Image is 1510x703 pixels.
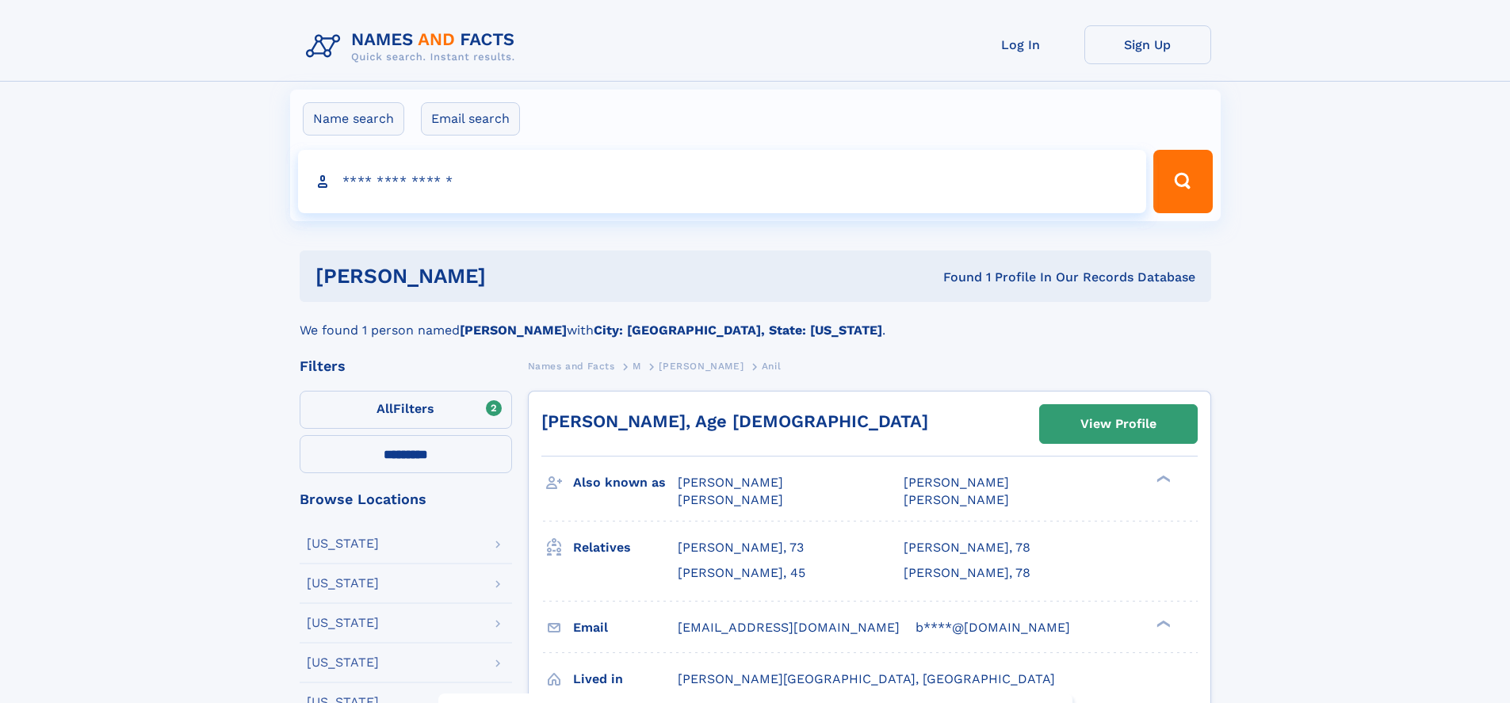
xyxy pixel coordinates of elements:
span: [EMAIL_ADDRESS][DOMAIN_NAME] [678,620,900,635]
a: [PERSON_NAME], 78 [904,564,1030,582]
a: Sign Up [1084,25,1211,64]
input: search input [298,150,1147,213]
span: [PERSON_NAME] [678,475,783,490]
a: [PERSON_NAME] [659,356,744,376]
span: M [633,361,641,372]
b: City: [GEOGRAPHIC_DATA], State: [US_STATE] [594,323,882,338]
div: [US_STATE] [307,617,379,629]
div: ❯ [1153,618,1172,628]
span: [PERSON_NAME] [904,492,1009,507]
h1: [PERSON_NAME] [315,266,715,286]
div: Browse Locations [300,492,512,506]
div: We found 1 person named with . [300,302,1211,340]
span: [PERSON_NAME] [678,492,783,507]
div: View Profile [1080,406,1156,442]
a: Log In [958,25,1084,64]
b: [PERSON_NAME] [460,323,567,338]
label: Filters [300,391,512,429]
a: View Profile [1040,405,1197,443]
h3: Also known as [573,469,678,496]
a: [PERSON_NAME], 78 [904,539,1030,556]
span: All [377,401,393,416]
span: Anil [762,361,781,372]
a: [PERSON_NAME], Age [DEMOGRAPHIC_DATA] [541,411,928,431]
div: [US_STATE] [307,577,379,590]
div: [US_STATE] [307,537,379,550]
a: [PERSON_NAME], 45 [678,564,805,582]
span: [PERSON_NAME][GEOGRAPHIC_DATA], [GEOGRAPHIC_DATA] [678,671,1055,686]
label: Name search [303,102,404,136]
div: Found 1 Profile In Our Records Database [714,269,1195,286]
span: [PERSON_NAME] [904,475,1009,490]
button: Search Button [1153,150,1212,213]
a: [PERSON_NAME], 73 [678,539,804,556]
a: M [633,356,641,376]
h3: Email [573,614,678,641]
span: [PERSON_NAME] [659,361,744,372]
div: [US_STATE] [307,656,379,669]
div: ❯ [1153,474,1172,484]
div: Filters [300,359,512,373]
h3: Relatives [573,534,678,561]
label: Email search [421,102,520,136]
a: Names and Facts [528,356,615,376]
img: Logo Names and Facts [300,25,528,68]
h3: Lived in [573,666,678,693]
